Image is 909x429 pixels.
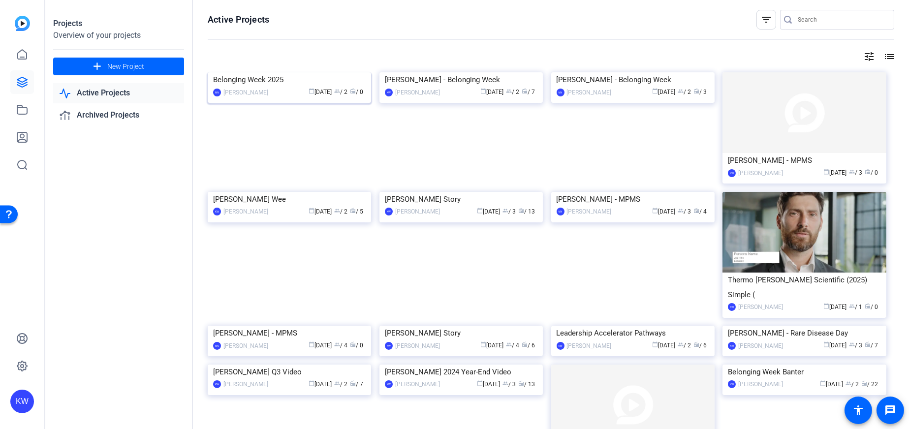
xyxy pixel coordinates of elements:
span: group [846,380,852,386]
span: / 4 [506,342,519,349]
span: [DATE] [480,89,503,95]
span: / 3 [502,381,516,388]
span: [DATE] [477,381,500,388]
img: blue-gradient.svg [15,16,30,31]
span: group [334,380,340,386]
a: Active Projects [53,83,184,103]
div: KW [385,89,393,96]
span: radio [693,341,699,347]
div: MN [213,342,221,350]
span: / 3 [849,342,863,349]
span: calendar_today [820,380,826,386]
span: radio [865,303,871,309]
div: MN [557,208,564,215]
span: / 2 [678,342,691,349]
span: / 2 [334,89,347,95]
span: / 1 [849,304,863,310]
span: / 6 [693,342,707,349]
div: [PERSON_NAME] Story [385,192,537,207]
span: calendar_today [309,380,314,386]
div: [PERSON_NAME] [567,341,612,351]
span: calendar_today [652,208,658,214]
span: calendar_today [477,208,483,214]
div: KW [728,380,736,388]
span: radio [350,88,356,94]
div: KW [10,390,34,413]
span: / 13 [518,208,535,215]
span: / 4 [334,342,347,349]
span: [DATE] [652,208,675,215]
div: [PERSON_NAME] [567,88,612,97]
span: / 3 [693,89,707,95]
span: radio [865,341,871,347]
span: group [334,208,340,214]
span: / 2 [846,381,859,388]
span: calendar_today [480,88,486,94]
span: [DATE] [309,381,332,388]
mat-icon: filter_list [760,14,772,26]
div: Overview of your projects [53,30,184,41]
div: [PERSON_NAME] [395,207,440,216]
span: [DATE] [820,381,844,388]
span: / 7 [350,381,363,388]
div: Leadership Accelerator Pathways [557,326,709,340]
div: [PERSON_NAME] - MPMS [213,326,366,340]
span: / 2 [506,89,519,95]
span: / 7 [522,89,535,95]
div: KW [728,342,736,350]
span: calendar_today [477,380,483,386]
span: group [678,341,684,347]
div: KW [385,380,393,388]
span: / 7 [865,342,878,349]
mat-icon: list [882,51,894,62]
span: [DATE] [824,169,847,176]
span: [DATE] [824,304,847,310]
span: New Project [107,61,144,72]
span: calendar_today [309,341,314,347]
span: radio [522,88,528,94]
span: / 4 [693,208,707,215]
div: [PERSON_NAME] - Belonging Week [385,72,537,87]
span: group [849,303,855,309]
div: [PERSON_NAME] [223,379,268,389]
span: [DATE] [652,342,675,349]
span: group [506,341,512,347]
input: Search [798,14,886,26]
div: KW [728,303,736,311]
span: radio [865,169,871,175]
div: [PERSON_NAME] [395,341,440,351]
div: [PERSON_NAME] [738,379,783,389]
span: [DATE] [309,208,332,215]
span: [DATE] [480,342,503,349]
span: group [678,208,684,214]
span: / 22 [862,381,878,388]
span: radio [693,208,699,214]
h1: Active Projects [208,14,269,26]
span: / 13 [518,381,535,388]
span: / 0 [865,169,878,176]
span: group [849,169,855,175]
div: Projects [53,18,184,30]
div: [PERSON_NAME] [738,341,783,351]
span: / 3 [678,208,691,215]
span: / 0 [350,89,363,95]
span: radio [693,88,699,94]
span: radio [518,208,524,214]
div: [PERSON_NAME] [223,88,268,97]
mat-icon: message [884,404,896,416]
div: KW [557,342,564,350]
div: [PERSON_NAME] 2024 Year-End Video [385,365,537,379]
mat-icon: tune [863,51,875,62]
div: [PERSON_NAME] - MPMS [557,192,709,207]
span: group [678,88,684,94]
span: radio [350,341,356,347]
div: [PERSON_NAME] - Rare Disease Day [728,326,880,340]
span: [DATE] [824,342,847,349]
button: New Project [53,58,184,75]
div: [PERSON_NAME] [395,88,440,97]
span: / 6 [522,342,535,349]
div: [PERSON_NAME] [738,302,783,312]
div: [PERSON_NAME] Q3 Video [213,365,366,379]
div: KW [385,342,393,350]
span: calendar_today [824,341,830,347]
